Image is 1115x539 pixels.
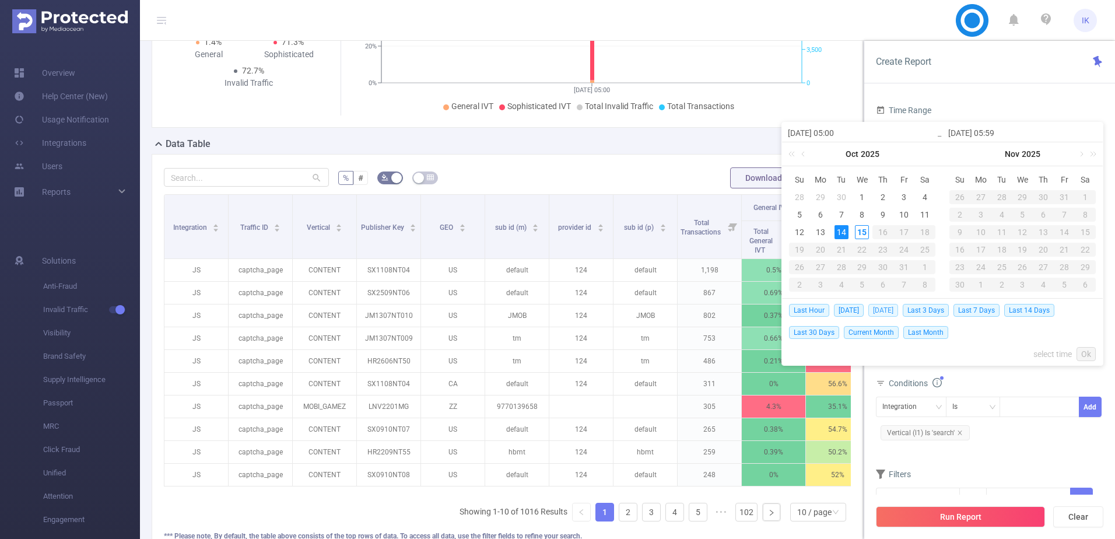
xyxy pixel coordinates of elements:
div: 12 [1012,225,1033,239]
td: October 24, 2025 [893,241,914,258]
td: November 7, 2025 [893,276,914,293]
div: 10 [970,225,991,239]
div: 12 [793,225,807,239]
i: icon: caret-up [274,222,280,226]
p: 124 [549,259,613,281]
span: 71.3% [282,37,304,47]
div: 10 [897,208,911,222]
tspan: 20% [365,43,377,50]
button: Add [1070,488,1093,508]
span: Supply Intelligence [43,368,140,391]
div: 2 [876,190,890,204]
p: 1,198 [678,259,741,281]
div: 19 [1012,243,1033,257]
div: 31 [1054,190,1075,204]
td: October 25, 2025 [914,241,935,258]
i: icon: caret-up [410,222,416,226]
td: October 8, 2025 [852,206,873,223]
a: Overview [14,61,75,85]
td: November 15, 2025 [1075,223,1096,241]
span: Traffic ID [240,223,270,232]
span: sub id (p) [624,223,655,232]
td: November 1, 2025 [1075,188,1096,206]
td: October 26, 2025 [949,188,970,206]
div: 20 [1033,243,1054,257]
td: November 1, 2025 [914,258,935,276]
div: Sort [409,222,416,229]
div: 23 [872,243,893,257]
td: October 7, 2025 [831,206,852,223]
div: General [169,48,249,61]
td: November 25, 2025 [991,258,1012,276]
span: Mo [970,174,991,185]
span: Integration [173,223,209,232]
span: Anti-Fraud [43,275,140,298]
i: icon: caret-down [213,227,219,230]
div: 28 [991,190,1012,204]
th: Sat [1075,171,1096,188]
span: Su [789,174,810,185]
td: November 27, 2025 [1033,258,1054,276]
td: November 3, 2025 [810,276,831,293]
span: Solutions [42,249,76,272]
i: icon: bg-colors [381,174,388,181]
td: November 5, 2025 [852,276,873,293]
td: October 1, 2025 [852,188,873,206]
span: General IVT [451,101,493,111]
a: Users [14,155,62,178]
i: icon: caret-down [597,227,604,230]
input: End date [948,126,1097,140]
td: November 13, 2025 [1033,223,1054,241]
span: Su [949,174,970,185]
p: captcha_page [229,259,292,281]
div: Sort [597,222,604,229]
td: November 6, 2025 [1033,206,1054,223]
span: Publisher Key [361,223,406,232]
span: Unified [43,461,140,485]
i: icon: caret-up [459,222,465,226]
div: Sort [532,222,539,229]
td: October 11, 2025 [914,206,935,223]
td: November 9, 2025 [949,223,970,241]
img: Protected Media [12,9,128,33]
td: November 30, 2025 [949,276,970,293]
td: September 29, 2025 [810,188,831,206]
div: Sort [660,222,667,229]
p: default [613,259,677,281]
th: Thu [872,171,893,188]
th: Sun [789,171,810,188]
td: October 26, 2025 [789,258,810,276]
li: 3 [642,503,661,521]
span: Invalid Traffic [43,298,140,321]
i: icon: down [935,404,942,412]
i: icon: down [989,404,996,412]
i: icon: table [427,174,434,181]
span: We [852,174,873,185]
div: 16 [872,225,893,239]
span: Sa [914,174,935,185]
a: Nov [1004,142,1021,166]
td: November 23, 2025 [949,258,970,276]
a: Reports [42,180,71,204]
span: Mo [810,174,831,185]
i: icon: caret-up [597,222,604,226]
td: October 19, 2025 [789,241,810,258]
td: November 3, 2025 [970,206,991,223]
td: November 17, 2025 [970,241,991,258]
td: November 26, 2025 [1012,258,1033,276]
span: Reports [42,187,71,197]
li: Next 5 Pages [712,503,731,521]
div: 11 [991,225,1012,239]
td: October 13, 2025 [810,223,831,241]
td: November 16, 2025 [949,241,970,258]
i: icon: caret-down [660,227,666,230]
td: November 5, 2025 [1012,206,1033,223]
a: Next year (Control + right) [1084,142,1099,166]
a: 5 [689,503,707,521]
div: 29 [1012,190,1033,204]
th: Thu [1033,171,1054,188]
th: Mon [810,171,831,188]
li: 1 [595,503,614,521]
td: October 18, 2025 [914,223,935,241]
a: Previous month (PageUp) [799,142,809,166]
